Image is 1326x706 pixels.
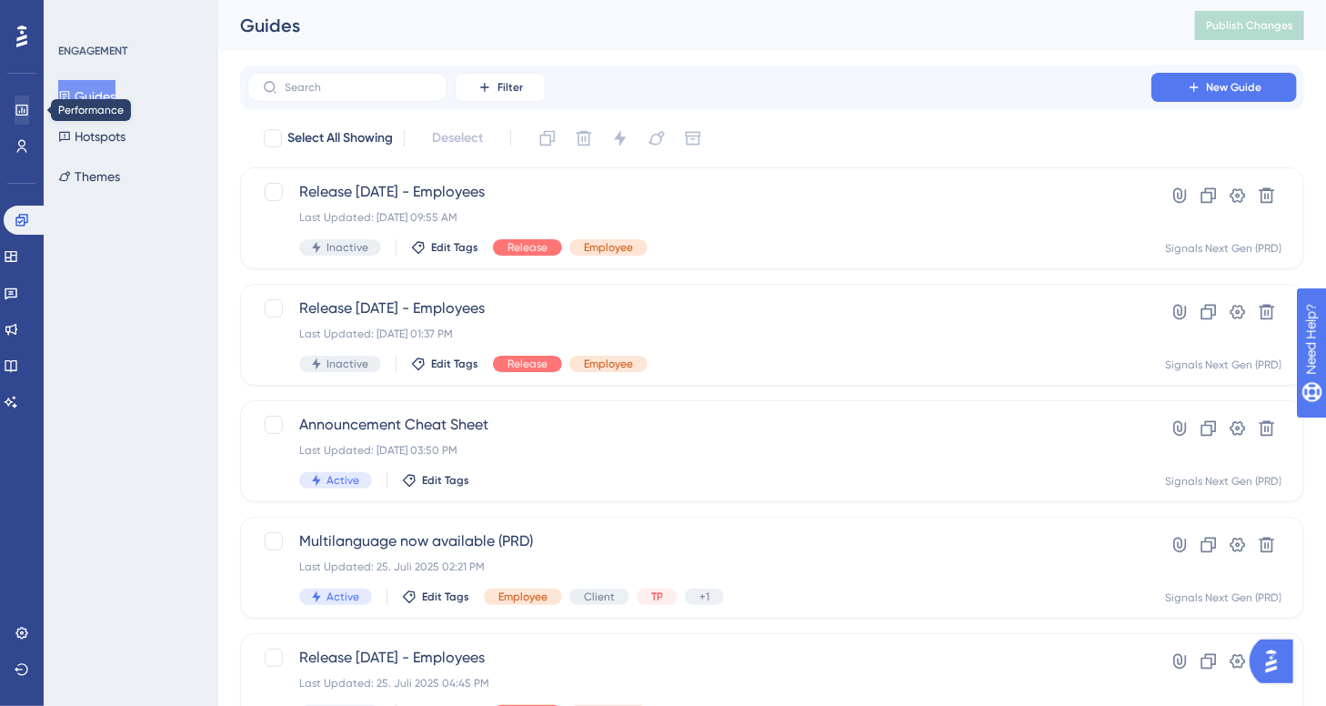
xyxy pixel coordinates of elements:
[455,73,546,102] button: Filter
[1250,634,1304,689] iframe: UserGuiding AI Assistant Launcher
[1207,80,1262,95] span: New Guide
[584,357,633,371] span: Employee
[299,560,1100,574] div: Last Updated: 25. Juli 2025 02:21 PM
[402,590,469,604] button: Edit Tags
[497,80,523,95] span: Filter
[1206,18,1293,33] span: Publish Changes
[58,160,120,193] button: Themes
[422,473,469,488] span: Edit Tags
[326,240,368,255] span: Inactive
[584,240,633,255] span: Employee
[326,590,359,604] span: Active
[285,81,432,94] input: Search
[326,473,359,488] span: Active
[402,473,469,488] button: Edit Tags
[299,327,1100,341] div: Last Updated: [DATE] 01:37 PM
[240,13,1150,38] div: Guides
[584,590,615,604] span: Client
[299,210,1100,225] div: Last Updated: [DATE] 09:55 AM
[431,240,478,255] span: Edit Tags
[1165,358,1281,372] div: Signals Next Gen (PRD)
[432,127,483,149] span: Deselect
[422,590,469,604] span: Edit Tags
[1165,241,1281,256] div: Signals Next Gen (PRD)
[507,240,547,255] span: Release
[299,647,1100,669] span: Release [DATE] - Employees
[699,590,709,604] span: +1
[1165,590,1281,605] div: Signals Next Gen (PRD)
[58,44,127,58] div: ENGAGEMENT
[299,181,1100,203] span: Release [DATE] - Employees
[299,530,1100,552] span: Multilanguage now available (PRD)
[299,414,1100,436] span: Announcement Cheat Sheet
[287,127,393,149] span: Select All Showing
[416,122,499,155] button: Deselect
[43,5,114,26] span: Need Help?
[299,298,1100,319] span: Release [DATE] - Employees
[411,357,478,371] button: Edit Tags
[58,80,116,113] button: Guides
[411,240,478,255] button: Edit Tags
[299,676,1100,691] div: Last Updated: 25. Juli 2025 04:45 PM
[498,590,547,604] span: Employee
[1195,11,1304,40] button: Publish Changes
[299,443,1100,458] div: Last Updated: [DATE] 03:50 PM
[651,590,663,604] span: TP
[507,357,547,371] span: Release
[326,357,368,371] span: Inactive
[58,120,126,153] button: Hotspots
[1165,474,1281,489] div: Signals Next Gen (PRD)
[431,357,478,371] span: Edit Tags
[1151,73,1297,102] button: New Guide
